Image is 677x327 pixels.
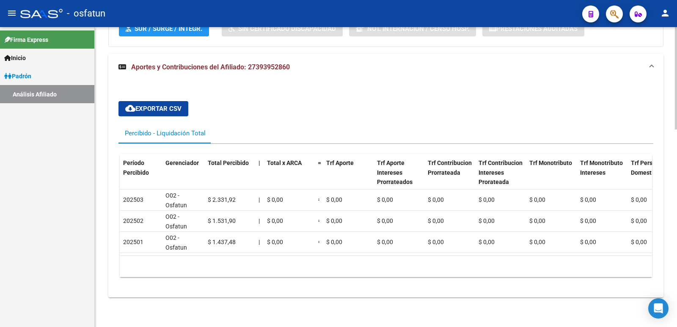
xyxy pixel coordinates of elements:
span: | [259,217,260,224]
span: Trf Contribucion Intereses Prorateada [479,159,523,186]
span: - osfatun [67,4,105,23]
span: $ 0,00 [580,217,596,224]
span: Trf Monotributo [529,159,572,166]
span: = [318,217,321,224]
span: $ 0,00 [479,196,495,203]
span: Not. Internacion / Censo Hosp. [367,25,469,33]
span: Total x ARCA [267,159,302,166]
datatable-header-cell: Trf Contribucion Prorrateada [424,154,475,201]
span: $ 0,00 [529,196,545,203]
span: $ 0,00 [631,217,647,224]
span: $ 0,00 [479,239,495,245]
span: $ 0,00 [267,239,283,245]
span: $ 0,00 [326,239,342,245]
span: $ 0,00 [428,239,444,245]
span: $ 0,00 [326,196,342,203]
span: $ 0,00 [377,196,393,203]
button: Sin Certificado Discapacidad [222,21,343,36]
span: Gerenciador [165,159,199,166]
span: 202502 [123,217,143,224]
span: SUR / SURGE / INTEGR. [135,25,202,33]
span: 202501 [123,239,143,245]
span: O02 - Osfatun Propio [165,213,187,239]
datatable-header-cell: Total x ARCA [264,154,314,201]
span: $ 0,00 [267,196,283,203]
span: Padrón [4,71,31,81]
button: Prestaciones Auditadas [482,21,584,36]
mat-icon: cloud_download [125,103,135,113]
datatable-header-cell: | [255,154,264,201]
span: Trf Personal Domestico [631,159,664,176]
span: Trf Monotributo Intereses [580,159,623,176]
span: $ 0,00 [428,217,444,224]
span: Trf Aporte Intereses Prorrateados [377,159,413,186]
datatable-header-cell: Total Percibido [204,154,255,201]
div: Percibido - Liquidación Total [125,129,206,138]
datatable-header-cell: = [314,154,323,201]
div: Open Intercom Messenger [648,298,669,319]
button: SUR / SURGE / INTEGR. [119,21,209,36]
span: Prestaciones Auditadas [496,25,578,33]
datatable-header-cell: Gerenciador [162,154,204,201]
span: $ 0,00 [580,196,596,203]
span: $ 0,00 [377,217,393,224]
span: = [318,239,321,245]
span: $ 0,00 [479,217,495,224]
span: $ 1.531,90 [208,217,236,224]
span: O02 - Osfatun Propio [165,234,187,261]
span: 202503 [123,196,143,203]
span: $ 0,00 [529,239,545,245]
datatable-header-cell: Período Percibido [120,154,162,201]
mat-icon: person [660,8,670,18]
span: $ 0,00 [267,217,283,224]
datatable-header-cell: Trf Contribucion Intereses Prorateada [475,154,526,201]
span: Trf Aporte [326,159,354,166]
span: Total Percibido [208,159,249,166]
span: Exportar CSV [125,105,182,113]
span: | [259,239,260,245]
datatable-header-cell: Trf Monotributo [526,154,577,201]
span: $ 0,00 [377,239,393,245]
span: $ 1.437,48 [208,239,236,245]
span: Trf Contribucion Prorrateada [428,159,472,176]
span: $ 2.331,92 [208,196,236,203]
span: $ 0,00 [529,217,545,224]
mat-icon: menu [7,8,17,18]
span: | [259,159,260,166]
datatable-header-cell: Trf Monotributo Intereses [577,154,627,201]
span: Sin Certificado Discapacidad [238,25,336,33]
span: Firma Express [4,35,48,44]
datatable-header-cell: Trf Aporte Intereses Prorrateados [374,154,424,201]
span: = [318,196,321,203]
span: $ 0,00 [580,239,596,245]
span: Inicio [4,53,26,63]
button: Not. Internacion / Censo Hosp. [349,21,476,36]
span: $ 0,00 [631,239,647,245]
span: Período Percibido [123,159,149,176]
span: Aportes y Contribuciones del Afiliado: 27393952860 [131,63,290,71]
div: Aportes y Contribuciones del Afiliado: 27393952860 [108,81,663,297]
span: $ 0,00 [326,217,342,224]
span: = [318,159,321,166]
span: | [259,196,260,203]
mat-expansion-panel-header: Aportes y Contribuciones del Afiliado: 27393952860 [108,54,663,81]
span: $ 0,00 [631,196,647,203]
span: O02 - Osfatun Propio [165,192,187,218]
datatable-header-cell: Trf Aporte [323,154,374,201]
span: $ 0,00 [428,196,444,203]
button: Exportar CSV [118,101,188,116]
